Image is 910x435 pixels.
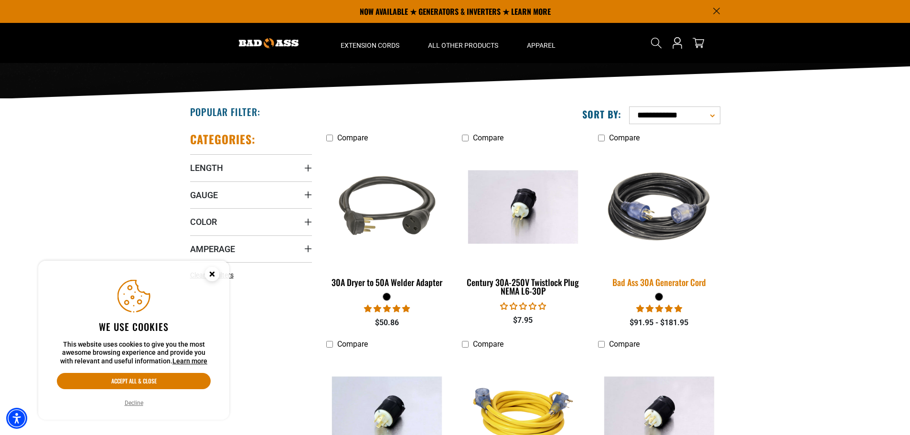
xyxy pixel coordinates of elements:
button: Accept all & close [57,373,211,389]
h2: We use cookies [57,320,211,333]
summary: Length [190,154,312,181]
label: Sort by: [582,108,621,120]
summary: Search [649,35,664,51]
a: Open this option [670,23,685,63]
summary: Amperage [190,235,312,262]
span: 5.00 stars [364,304,410,313]
span: Compare [337,133,368,142]
div: $50.86 [326,317,448,329]
span: 0.00 stars [500,302,546,311]
div: $91.95 - $181.95 [598,317,720,329]
h2: Categories: [190,132,256,147]
a: black 30A Dryer to 50A Welder Adapter [326,147,448,292]
a: This website uses cookies to give you the most awesome browsing experience and provide you with r... [172,357,207,365]
span: Extension Cords [341,41,399,50]
div: 30A Dryer to 50A Welder Adapter [326,278,448,286]
img: black [592,146,726,268]
span: Compare [609,133,640,142]
img: Century 30A-250V Twistlock Plug NEMA L6-30P [463,170,583,244]
span: Length [190,162,223,173]
p: This website uses cookies to give you the most awesome browsing experience and provide you with r... [57,340,211,366]
div: Bad Ass 30A Generator Cord [598,278,720,286]
span: Compare [473,133,503,142]
span: All Other Products [428,41,498,50]
span: Compare [609,340,640,349]
summary: Gauge [190,181,312,208]
a: Century 30A-250V Twistlock Plug NEMA L6-30P Century 30A-250V Twistlock Plug NEMA L6-30P [462,147,584,301]
span: Amperage [190,244,235,255]
img: black [327,152,447,262]
span: Gauge [190,190,218,201]
span: Apparel [527,41,556,50]
aside: Cookie Consent [38,261,229,420]
div: $7.95 [462,315,584,326]
button: Close this option [195,261,229,290]
summary: Extension Cords [326,23,414,63]
summary: Apparel [513,23,570,63]
h2: Popular Filter: [190,106,260,118]
span: Color [190,216,217,227]
img: Bad Ass Extension Cords [239,38,299,48]
span: Compare [337,340,368,349]
span: 5.00 stars [636,304,682,313]
summary: Color [190,208,312,235]
span: Compare [473,340,503,349]
div: Century 30A-250V Twistlock Plug NEMA L6-30P [462,278,584,295]
button: Decline [122,398,146,408]
a: black Bad Ass 30A Generator Cord [598,147,720,292]
summary: All Other Products [414,23,513,63]
div: Accessibility Menu [6,408,27,429]
a: cart [691,37,706,49]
